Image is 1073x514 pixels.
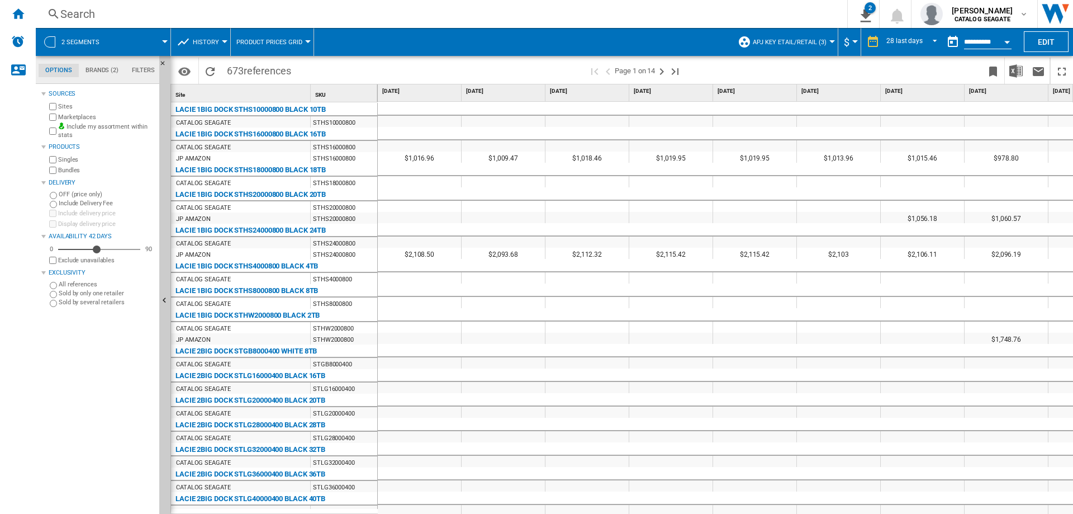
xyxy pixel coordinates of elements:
[11,35,25,48] img: alerts-logo.svg
[176,433,231,444] div: CATALOG SEAGATE
[49,156,56,163] input: Singles
[629,248,713,259] div: $2,115.42
[159,56,173,76] button: Hide
[61,39,99,46] span: 2 segments
[799,84,880,98] div: [DATE]
[58,244,140,255] md-slider: Availability
[753,39,827,46] span: APJ key etail/retail (3)
[59,280,155,289] label: All references
[244,65,291,77] span: references
[61,28,111,56] button: 2 segments
[1051,58,1073,84] button: Maximize
[969,87,1046,95] span: [DATE]
[844,36,849,48] span: $
[236,39,302,46] span: Product prices grid
[58,122,65,129] img: mysite-bg-18x18.png
[311,481,377,492] div: STLG36000400
[655,58,668,84] button: Next page
[59,289,155,298] label: Sold by only one retailer
[58,256,155,265] label: Exclude unavailables
[175,224,326,237] div: LACIE 1BIG DOCK STHS24000800 BLACK 24TB
[601,58,615,84] button: >Previous page
[311,456,377,468] div: STLG32000400
[176,482,231,493] div: CATALOG SEAGATE
[311,358,377,369] div: STGB8000400
[58,220,155,228] label: Display delivery price
[311,237,377,248] div: STHS24000800
[199,58,221,84] button: Reload
[311,298,377,309] div: STHS8000800
[311,177,377,188] div: STHS18000800
[236,28,308,56] div: Product prices grid
[311,201,377,213] div: STHS20000800
[634,87,710,95] span: [DATE]
[1024,31,1069,52] button: Edit
[713,248,796,259] div: $2,115.42
[801,87,878,95] span: [DATE]
[175,284,318,298] div: LACIE 1BIG DOCK STHS8000800 BLACK 8TB
[838,28,861,56] md-menu: Currency
[797,248,880,259] div: $2,103
[58,166,155,175] label: Bundles
[50,282,57,289] input: All references
[176,359,231,370] div: CATALOG SEAGATE
[176,334,211,346] div: JP AMAZON
[380,84,461,98] div: [DATE]
[952,5,1013,16] span: [PERSON_NAME]
[844,28,855,56] button: $
[883,84,964,98] div: [DATE]
[965,248,1048,259] div: $2,096.19
[881,212,964,223] div: $1,056.18
[193,28,225,56] button: History
[176,117,231,129] div: CATALOG SEAGATE
[175,128,326,141] div: LACIE 1BIG DOCK STHS16000800 BLACK 16TB
[176,178,231,189] div: CATALOG SEAGATE
[311,141,377,152] div: STHS16000800
[738,28,832,56] div: APJ key etail/retail (3)
[965,333,1048,344] div: $1,748.76
[175,418,325,432] div: LACIE 2BIG DOCK STLG28000400 BLACK 28TB
[311,383,377,394] div: STLG16000400
[50,300,57,307] input: Sold by several retailers
[49,143,155,152] div: Products
[175,163,326,177] div: LACIE 1BIG DOCK STHS18000800 BLACK 18TB
[550,87,626,95] span: [DATE]
[715,84,796,98] div: [DATE]
[378,248,461,259] div: $2,108.50
[175,369,325,383] div: LACIE 2BIG DOCK STLG16000400 BLACK 16TB
[955,16,1010,23] b: CATALOG SEAGATE
[176,299,231,310] div: CATALOG SEAGATE
[311,273,377,284] div: STHS4000800
[313,84,377,102] div: Sort None
[718,87,794,95] span: [DATE]
[548,84,629,98] div: [DATE]
[615,58,655,84] span: Page 1 on 14
[313,84,377,102] div: SKU Sort None
[125,64,162,77] md-tab-item: Filters
[173,84,310,102] div: Sort None
[49,257,56,264] input: Display delivery price
[464,84,545,98] div: [DATE]
[311,213,377,224] div: STHS20000800
[60,6,818,22] div: Search
[176,153,211,164] div: JP AMAZON
[965,152,1048,163] div: $978.80
[175,443,325,456] div: LACIE 2BIG DOCK STLG32000400 BLACK 32TB
[311,116,377,128] div: STHS10000800
[49,103,56,110] input: Sites
[79,64,125,77] md-tab-item: Brands (2)
[49,89,155,98] div: Sources
[49,167,56,174] input: Bundles
[885,33,942,51] md-select: REPORTS.WIZARD.STEPS.REPORT.STEPS.REPORT_OPTIONS.PERIOD: 28 last days
[176,408,231,419] div: CATALOG SEAGATE
[713,152,796,163] div: $1,019.95
[175,260,318,273] div: LACIE 1BIG DOCK STHS4000800 BLACK 4TB
[920,3,943,25] img: profile.jpg
[177,28,225,56] div: History
[47,245,56,253] div: 0
[58,102,155,111] label: Sites
[176,384,231,395] div: CATALOG SEAGATE
[885,87,962,95] span: [DATE]
[50,192,57,199] input: OFF (price only)
[881,152,964,163] div: $1,015.46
